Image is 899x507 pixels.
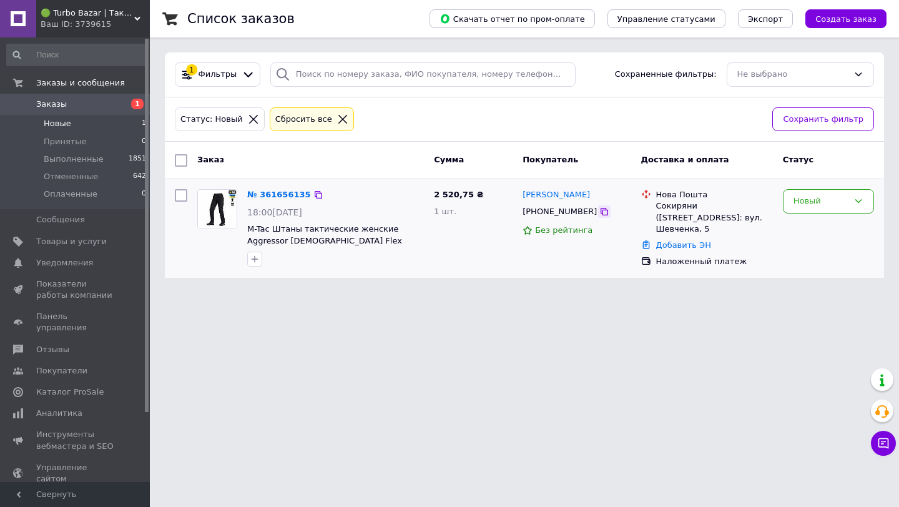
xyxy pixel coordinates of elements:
[142,118,146,129] span: 1
[523,155,578,164] span: Покупатель
[273,113,335,126] div: Сбросить все
[737,68,848,81] div: Не выбрано
[656,189,773,200] div: Нова Пошта
[738,9,793,28] button: Экспорт
[520,204,599,220] div: [PHONE_NUMBER]
[523,189,590,201] a: [PERSON_NAME]
[36,77,125,89] span: Заказы и сообщения
[36,99,67,110] span: Заказы
[247,224,402,257] a: M-Tac Штаны тактические женские Aggressor [DEMOGRAPHIC_DATA] Flex Black ВСУ
[656,200,773,235] div: Сокиряни ([STREET_ADDRESS]: вул. Шевченка, 5
[783,155,814,164] span: Статус
[793,195,848,208] div: Новый
[197,155,224,164] span: Заказ
[6,44,147,66] input: Поиск
[131,99,144,109] span: 1
[247,207,302,217] span: 18:00[DATE]
[434,207,456,216] span: 1 шт.
[748,14,783,24] span: Экспорт
[656,256,773,267] div: Наложенный платеж
[197,189,237,229] a: Фото товару
[36,236,107,247] span: Товары и услуги
[142,136,146,147] span: 0
[133,171,146,182] span: 642
[440,13,585,24] span: Скачать отчет по пром-оплате
[44,189,97,200] span: Оплаченные
[44,171,98,182] span: Отмененные
[129,154,146,165] span: 1851
[199,69,237,81] span: Фильтры
[247,190,311,199] a: № 361656135
[617,14,715,24] span: Управление статусами
[36,311,115,333] span: Панель управления
[36,344,69,355] span: Отзывы
[36,278,115,301] span: Показатели работы компании
[783,113,863,126] span: Сохранить фильтр
[44,118,71,129] span: Новые
[656,240,711,250] a: Добавить ЭН
[187,11,295,26] h1: Список заказов
[41,7,134,19] span: 🟢 Turbo Bazar | Тактическая форма и амуниция
[871,431,896,456] button: Чат с покупателем
[198,190,237,229] img: Фото товару
[36,214,85,225] span: Сообщения
[434,190,483,199] span: 2 520,75 ₴
[36,386,104,398] span: Каталог ProSale
[430,9,595,28] button: Скачать отчет по пром-оплате
[805,9,887,28] button: Создать заказ
[793,14,887,23] a: Создать заказ
[36,462,115,485] span: Управление сайтом
[142,189,146,200] span: 0
[41,19,150,30] div: Ваш ID: 3739615
[434,155,464,164] span: Сумма
[36,257,93,268] span: Уведомления
[44,136,87,147] span: Принятые
[815,14,877,24] span: Создать заказ
[36,429,115,451] span: Инструменты вебмастера и SEO
[535,225,592,235] span: Без рейтинга
[36,408,82,419] span: Аналитика
[44,154,104,165] span: Выполненные
[36,365,87,377] span: Покупатели
[641,155,729,164] span: Доставка и оплата
[615,69,717,81] span: Сохраненные фильтры:
[270,62,576,87] input: Поиск по номеру заказа, ФИО покупателя, номеру телефона, Email, номеру накладной
[178,113,245,126] div: Статус: Новый
[607,9,725,28] button: Управление статусами
[186,64,197,76] div: 1
[772,107,874,132] button: Сохранить фильтр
